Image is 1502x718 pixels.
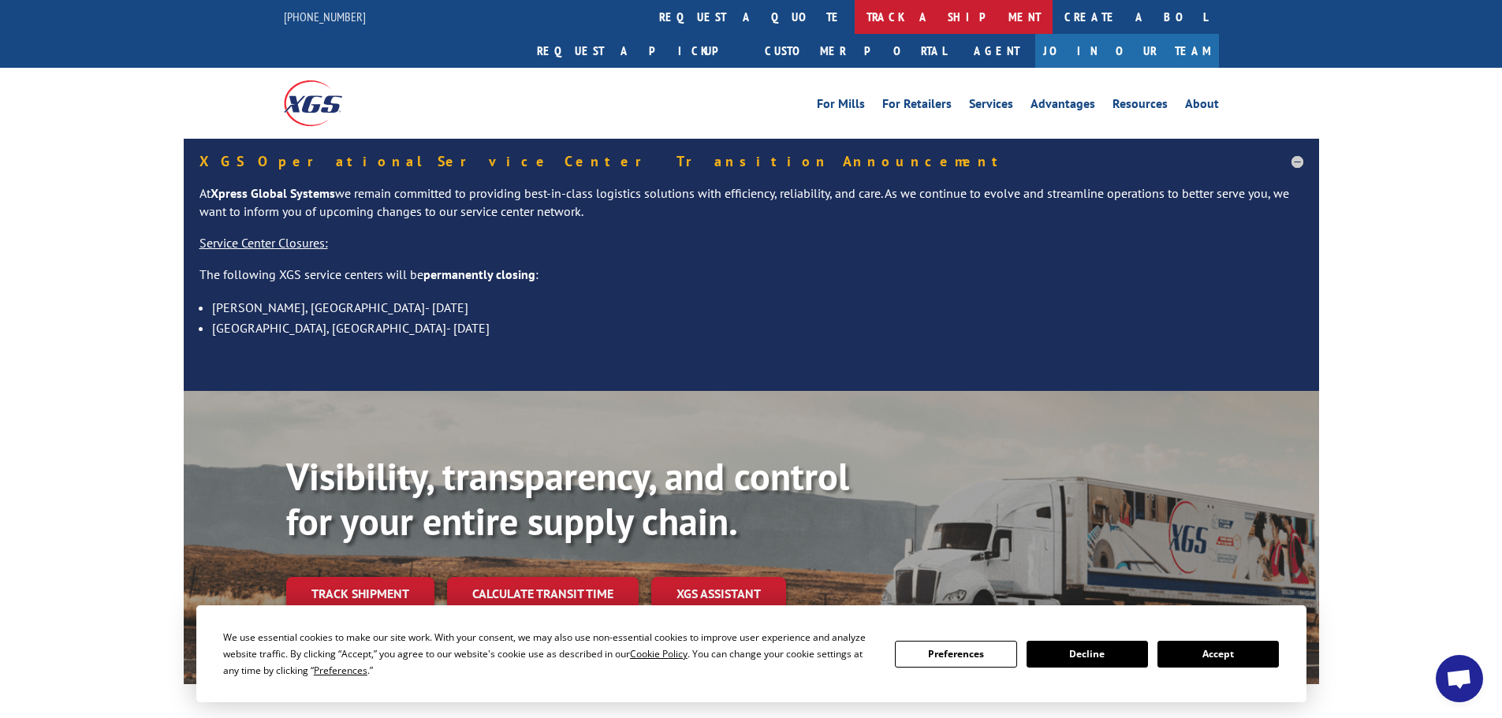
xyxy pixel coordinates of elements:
[286,452,849,546] b: Visibility, transparency, and control for your entire supply chain.
[223,629,876,679] div: We use essential cookies to make our site work. With your consent, we may also use non-essential ...
[212,318,1303,338] li: [GEOGRAPHIC_DATA], [GEOGRAPHIC_DATA]- [DATE]
[211,185,335,201] strong: Xpress Global Systems
[753,34,958,68] a: Customer Portal
[1436,655,1483,702] a: Open chat
[1157,641,1279,668] button: Accept
[196,605,1306,702] div: Cookie Consent Prompt
[286,577,434,610] a: Track shipment
[525,34,753,68] a: Request a pickup
[651,577,786,611] a: XGS ASSISTANT
[895,641,1016,668] button: Preferences
[1185,98,1219,115] a: About
[958,34,1035,68] a: Agent
[1031,98,1095,115] a: Advantages
[423,266,535,282] strong: permanently closing
[1113,98,1168,115] a: Resources
[882,98,952,115] a: For Retailers
[1035,34,1219,68] a: Join Our Team
[284,9,366,24] a: [PHONE_NUMBER]
[1027,641,1148,668] button: Decline
[314,664,367,677] span: Preferences
[630,647,688,660] span: Cookie Policy
[199,266,1303,297] p: The following XGS service centers will be :
[199,235,328,251] u: Service Center Closures:
[447,577,639,611] a: Calculate transit time
[817,98,865,115] a: For Mills
[199,184,1303,235] p: At we remain committed to providing best-in-class logistics solutions with efficiency, reliabilit...
[199,154,1303,169] h5: XGS Operational Service Center Transition Announcement
[212,297,1303,318] li: [PERSON_NAME], [GEOGRAPHIC_DATA]- [DATE]
[969,98,1013,115] a: Services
